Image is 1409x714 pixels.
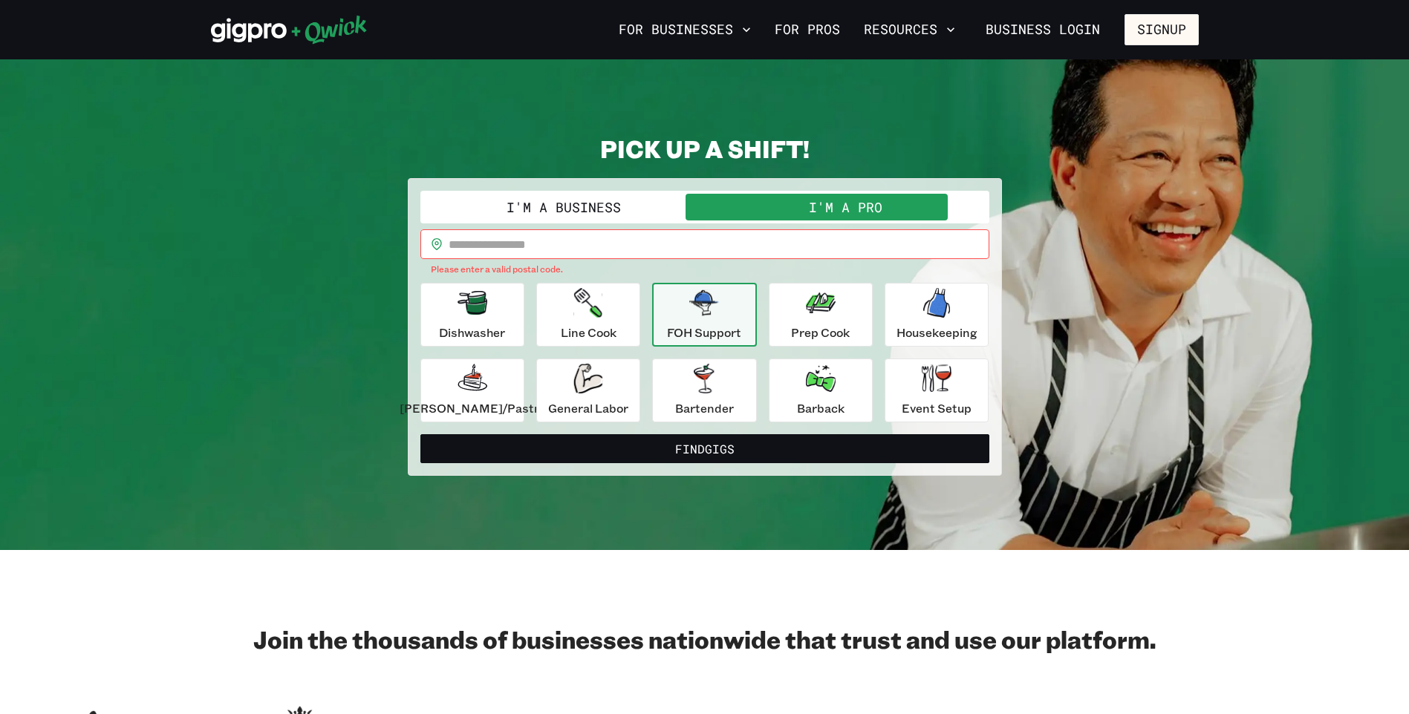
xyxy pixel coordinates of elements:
[858,17,961,42] button: Resources
[431,262,979,277] p: Please enter a valid postal code.
[420,283,524,347] button: Dishwasher
[791,324,850,341] p: Prep Cook
[973,14,1113,45] a: Business Login
[439,324,505,341] p: Dishwasher
[705,194,986,220] button: I'm a Pro
[769,283,873,347] button: Prep Cook
[420,358,524,422] button: [PERSON_NAME]/Pastry
[613,17,757,42] button: For Businesses
[211,624,1199,654] h2: Join the thousands of businesses nationwide that trust and use our platform.
[400,399,545,417] p: [PERSON_NAME]/Pastry
[536,358,640,422] button: General Labor
[548,399,628,417] p: General Labor
[420,434,989,464] button: FindGigs
[408,134,1002,163] h2: PICK UP A SHIFT!
[897,324,977,341] p: Housekeeping
[667,324,741,341] p: FOH Support
[769,17,846,42] a: For Pros
[536,283,640,347] button: Line Cook
[797,399,845,417] p: Barback
[1125,14,1199,45] button: Signup
[423,194,705,220] button: I'm a Business
[675,399,734,417] p: Bartender
[885,358,989,422] button: Event Setup
[652,283,756,347] button: FOH Support
[652,358,756,422] button: Bartender
[561,324,616,341] p: Line Cook
[769,358,873,422] button: Barback
[902,399,972,417] p: Event Setup
[885,283,989,347] button: Housekeeping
